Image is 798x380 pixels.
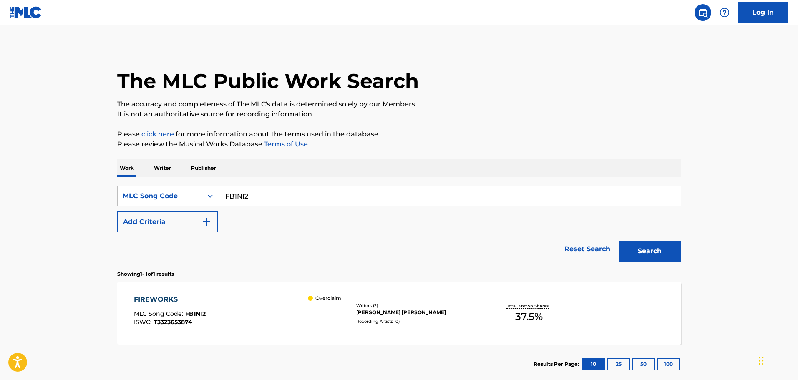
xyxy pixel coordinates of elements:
[507,303,551,309] p: Total Known Shares:
[201,217,211,227] img: 9d2ae6d4665cec9f34b9.svg
[315,294,341,302] p: Overclaim
[356,318,482,325] div: Recording Artists ( 0 )
[141,130,174,138] a: click here
[154,318,192,326] span: T3323653874
[189,159,219,177] p: Publisher
[117,211,218,232] button: Add Criteria
[117,99,681,109] p: The accuracy and completeness of The MLC's data is determined solely by our Members.
[134,310,185,317] span: MLC Song Code :
[698,8,708,18] img: search
[117,109,681,119] p: It is not an authoritative source for recording information.
[560,240,614,258] a: Reset Search
[117,159,136,177] p: Work
[117,282,681,345] a: FIREWORKSMLC Song Code:FB1NI2ISWC:T3323653874 OverclaimWriters (2)[PERSON_NAME] [PERSON_NAME]Reco...
[582,358,605,370] button: 10
[117,270,174,278] p: Showing 1 - 1 of 1 results
[134,318,154,326] span: ISWC :
[117,129,681,139] p: Please for more information about the terms used in the database.
[123,191,198,201] div: MLC Song Code
[117,186,681,266] form: Search Form
[10,6,42,18] img: MLC Logo
[117,68,419,93] h1: The MLC Public Work Search
[356,302,482,309] div: Writers ( 2 )
[738,2,788,23] a: Log In
[117,139,681,149] p: Please review the Musical Works Database
[756,340,798,380] iframe: Chat Widget
[759,348,764,373] div: Drag
[356,309,482,316] div: [PERSON_NAME] [PERSON_NAME]
[515,309,543,324] span: 37.5 %
[134,294,206,305] div: FIREWORKS
[619,241,681,262] button: Search
[657,358,680,370] button: 100
[607,358,630,370] button: 25
[185,310,206,317] span: FB1NI2
[151,159,174,177] p: Writer
[262,140,308,148] a: Terms of Use
[534,360,581,368] p: Results Per Page:
[632,358,655,370] button: 50
[716,4,733,21] div: Help
[695,4,711,21] a: Public Search
[720,8,730,18] img: help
